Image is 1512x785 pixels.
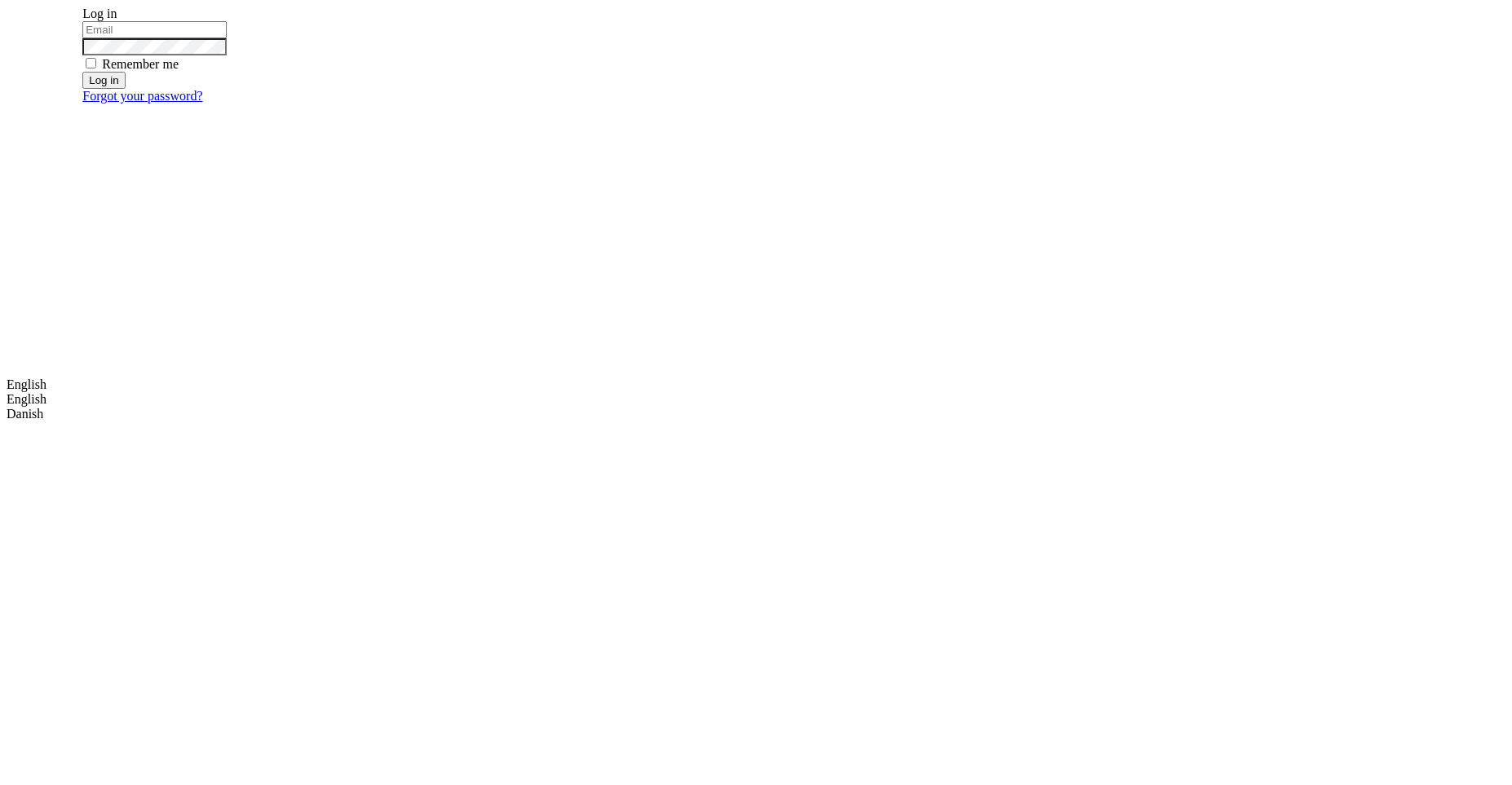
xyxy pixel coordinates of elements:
[82,89,202,103] a: Forgot your password?
[7,392,46,406] a: English
[7,407,43,421] a: Danish
[82,21,227,38] input: Email
[102,57,179,71] label: Remember me
[82,72,125,89] button: Log in
[82,7,449,21] div: Log in
[7,377,46,391] span: English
